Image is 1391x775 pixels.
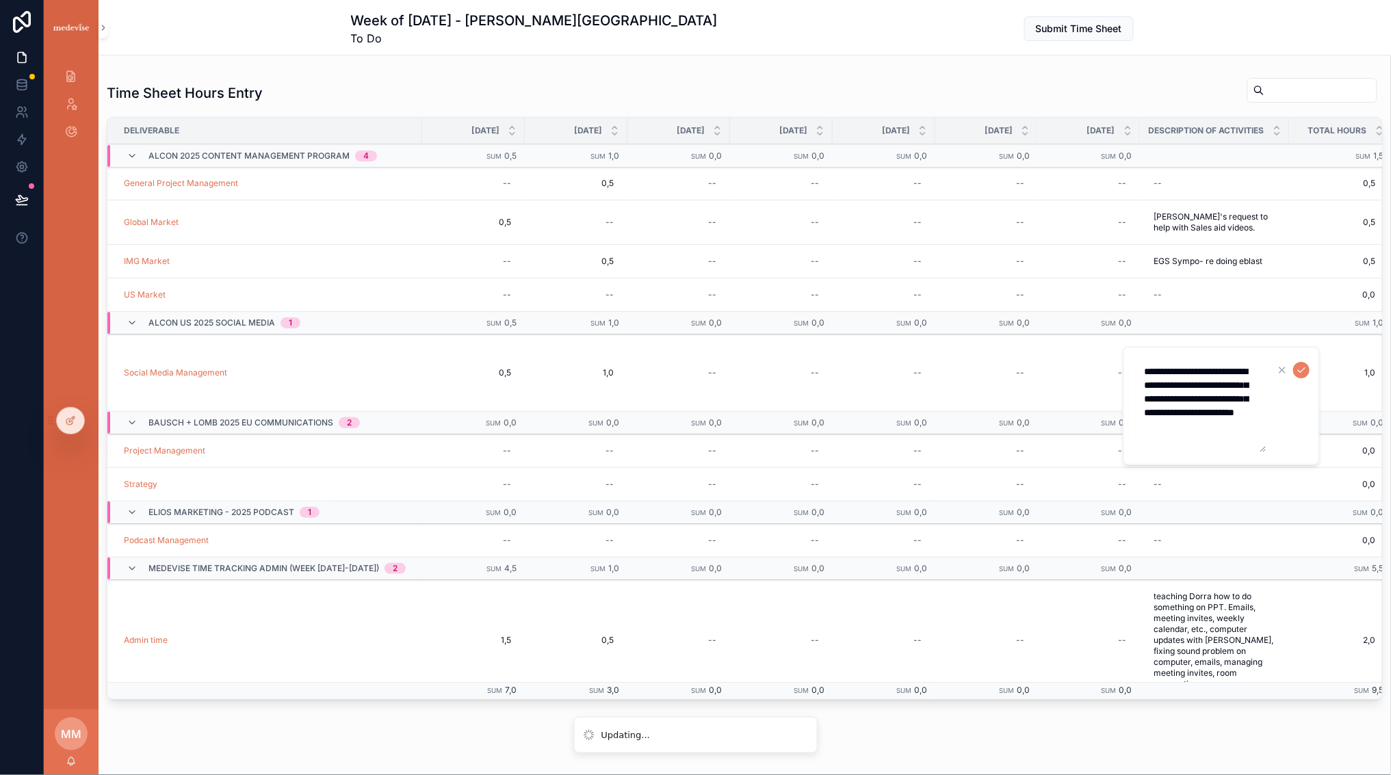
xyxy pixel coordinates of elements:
[1016,445,1024,456] div: --
[436,367,511,378] span: 0,5
[590,565,606,573] small: Sum
[606,507,619,517] span: 0,0
[1017,417,1030,428] span: 0,0
[1290,367,1376,378] span: 1,0
[1154,178,1162,189] div: --
[708,256,716,267] div: --
[52,22,90,34] img: App logo
[811,256,819,267] div: --
[588,509,603,516] small: Sum
[811,317,824,328] span: 0,0
[1355,565,1370,573] small: Sum
[1154,535,1162,546] div: --
[811,479,819,490] div: --
[779,125,807,136] span: [DATE]
[351,30,718,47] span: To Do
[999,153,1014,161] small: Sum
[1119,685,1132,695] span: 0,0
[1290,445,1376,456] span: 0,0
[436,635,511,646] span: 1,5
[708,289,716,300] div: --
[504,317,517,328] span: 0,5
[1154,479,1162,490] div: --
[913,479,922,490] div: --
[589,687,604,694] small: Sum
[914,151,927,161] span: 0,0
[1017,685,1030,695] span: 0,0
[486,419,501,427] small: Sum
[436,217,511,228] span: 0,5
[1119,151,1132,161] span: 0,0
[999,319,1014,327] small: Sum
[999,687,1014,694] small: Sum
[607,685,619,695] span: 3,0
[124,256,170,267] a: IMG Market
[538,367,614,378] span: 1,0
[1353,419,1368,427] small: Sum
[1290,178,1376,189] span: 0,5
[124,178,238,189] span: General Project Management
[606,289,614,300] div: --
[1371,507,1384,517] span: 0,0
[811,563,824,573] span: 0,0
[1102,153,1117,161] small: Sum
[608,317,619,328] span: 1,0
[124,445,205,456] a: Project Management
[691,153,706,161] small: Sum
[1290,256,1376,267] span: 0,5
[538,178,614,189] span: 0,5
[124,535,209,546] a: Podcast Management
[1355,687,1370,694] small: Sum
[1290,479,1376,490] span: 0,0
[1024,16,1134,41] button: Submit Time Sheet
[914,417,927,428] span: 0,0
[896,565,911,573] small: Sum
[574,125,602,136] span: [DATE]
[486,565,502,573] small: Sum
[487,687,502,694] small: Sum
[913,217,922,228] div: --
[608,563,619,573] span: 1,0
[691,319,706,327] small: Sum
[148,563,379,574] span: Medevise Time Tracking ADMIN (week [DATE]-[DATE])
[289,317,292,328] div: 1
[811,535,819,546] div: --
[811,217,819,228] div: --
[709,685,722,695] span: 0,0
[896,153,911,161] small: Sum
[504,507,517,517] span: 0,0
[503,289,511,300] div: --
[811,685,824,695] span: 0,0
[124,479,157,490] span: Strategy
[914,563,927,573] span: 0,0
[1290,217,1376,228] span: 0,5
[913,635,922,646] div: --
[999,419,1014,427] small: Sum
[538,635,614,646] span: 0,5
[590,319,606,327] small: Sum
[351,11,718,30] h1: Week of [DATE] - [PERSON_NAME][GEOGRAPHIC_DATA]
[1036,22,1122,36] span: Submit Time Sheet
[1119,317,1132,328] span: 0,0
[148,151,350,162] span: Alcon 2025 Content Management Program
[1290,535,1376,546] span: 0,0
[124,289,166,300] span: US Market
[708,445,716,456] div: --
[44,55,99,161] div: scrollable content
[606,479,614,490] div: --
[486,509,501,516] small: Sum
[363,151,369,162] div: 4
[124,217,179,228] a: Global Market
[811,445,819,456] div: --
[1016,479,1024,490] div: --
[709,317,722,328] span: 0,0
[1154,289,1162,300] div: --
[1373,563,1384,573] span: 5,5
[124,367,227,378] span: Social Media Management
[1016,256,1024,267] div: --
[124,635,168,646] span: Admin time
[1119,507,1132,517] span: 0,0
